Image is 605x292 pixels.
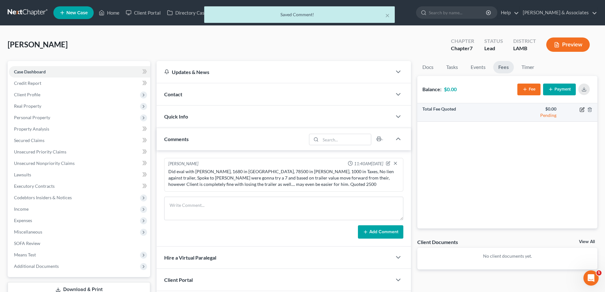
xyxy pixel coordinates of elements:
[14,115,50,120] span: Personal Property
[164,136,189,142] span: Comments
[444,86,457,92] strong: $0.00
[546,37,590,52] button: Preview
[14,241,40,246] span: SOFA Review
[385,11,390,19] button: ×
[451,37,474,45] div: Chapter
[9,180,150,192] a: Executory Contracts
[14,80,41,86] span: Credit Report
[9,146,150,158] a: Unsecured Priority Claims
[513,106,556,112] div: $0.00
[14,206,29,212] span: Income
[358,225,403,239] button: Add Comment
[168,168,399,187] div: Did eval with [PERSON_NAME], 1680 in [GEOGRAPHIC_DATA], 78500 in [PERSON_NAME], 1000 in Taxes, No...
[422,86,441,92] strong: Balance:
[14,263,59,269] span: Additional Documents
[441,61,463,73] a: Tasks
[168,161,198,167] div: [PERSON_NAME]
[9,66,150,78] a: Case Dashboard
[14,218,32,223] span: Expenses
[417,61,439,73] a: Docs
[513,37,536,45] div: District
[8,40,68,49] span: [PERSON_NAME]
[14,229,42,234] span: Miscellaneous
[583,270,599,286] iframe: Intercom live chat
[14,149,66,154] span: Unsecured Priority Claims
[517,84,541,95] button: Fee
[417,103,507,122] td: Total Fee Quoted
[14,252,36,257] span: Means Test
[484,37,503,45] div: Status
[9,169,150,180] a: Lawsuits
[164,69,384,75] div: Updates & News
[9,78,150,89] a: Credit Report
[164,113,188,119] span: Quick Info
[451,45,474,52] div: Chapter
[516,61,539,73] a: Timer
[14,138,44,143] span: Secured Claims
[493,61,514,73] a: Fees
[321,134,371,145] input: Search...
[513,112,556,119] div: Pending
[9,158,150,169] a: Unsecured Nonpriority Claims
[596,270,602,275] span: 5
[9,238,150,249] a: SOFA Review
[164,277,193,283] span: Client Portal
[209,11,390,18] div: Saved Comment!
[579,240,595,244] a: View All
[14,172,31,177] span: Lawsuits
[14,183,55,189] span: Executory Contracts
[417,239,458,245] div: Client Documents
[14,160,75,166] span: Unsecured Nonpriority Claims
[543,84,576,95] button: Payment
[9,135,150,146] a: Secured Claims
[14,195,72,200] span: Codebtors Insiders & Notices
[513,45,536,52] div: LAMB
[14,126,49,132] span: Property Analysis
[422,253,592,259] p: No client documents yet.
[470,45,473,51] span: 7
[14,69,46,74] span: Case Dashboard
[14,92,40,97] span: Client Profile
[466,61,491,73] a: Events
[164,255,216,261] span: Hire a Virtual Paralegal
[164,91,182,97] span: Contact
[354,161,383,167] span: 11:40AM[DATE]
[14,103,41,109] span: Real Property
[9,123,150,135] a: Property Analysis
[484,45,503,52] div: Lead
